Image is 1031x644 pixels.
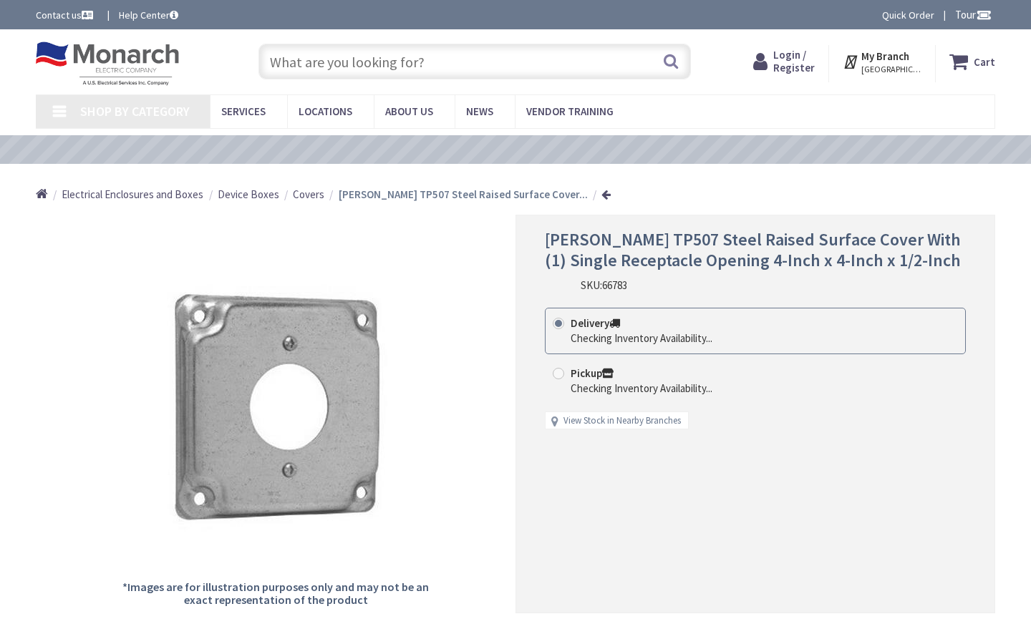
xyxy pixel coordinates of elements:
[773,48,815,74] span: Login / Register
[861,49,909,63] strong: My Branch
[955,8,992,21] span: Tour
[581,278,627,293] div: SKU:
[385,104,433,118] span: About Us
[132,263,419,550] img: Crouse-Hinds TP507 Steel Raised Surface Cover With (1) Single Receptacle Opening 4-Inch x 4-Inch ...
[293,187,324,202] a: Covers
[753,49,815,74] a: Login / Register
[571,331,712,346] div: Checking Inventory Availability...
[571,366,614,380] strong: Pickup
[379,142,629,158] a: VIEW OUR VIDEO TRAINING LIBRARY
[339,187,588,201] strong: [PERSON_NAME] TP507 Steel Raised Surface Cover...
[293,187,324,201] span: Covers
[36,42,179,86] img: Monarch Electric Company
[882,8,934,22] a: Quick Order
[221,104,266,118] span: Services
[949,49,995,74] a: Cart
[119,8,178,22] a: Help Center
[466,104,493,118] span: News
[36,8,96,22] a: Contact us
[80,103,190,119] span: Shop By Category
[974,49,995,74] strong: Cart
[62,187,203,201] span: Electrical Enclosures and Boxes
[545,228,961,271] span: [PERSON_NAME] TP507 Steel Raised Surface Cover With (1) Single Receptacle Opening 4-Inch x 4-Inch...
[843,49,922,74] div: My Branch [GEOGRAPHIC_DATA], [GEOGRAPHIC_DATA]
[602,278,627,292] span: 66783
[112,581,439,606] h5: *Images are for illustration purposes only and may not be an exact representation of the product
[299,104,352,118] span: Locations
[563,414,681,428] a: View Stock in Nearby Branches
[526,104,614,118] span: Vendor Training
[861,64,922,75] span: [GEOGRAPHIC_DATA], [GEOGRAPHIC_DATA]
[258,44,691,79] input: What are you looking for?
[218,187,279,202] a: Device Boxes
[571,316,620,330] strong: Delivery
[218,187,279,201] span: Device Boxes
[62,187,203,202] a: Electrical Enclosures and Boxes
[571,381,712,396] div: Checking Inventory Availability...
